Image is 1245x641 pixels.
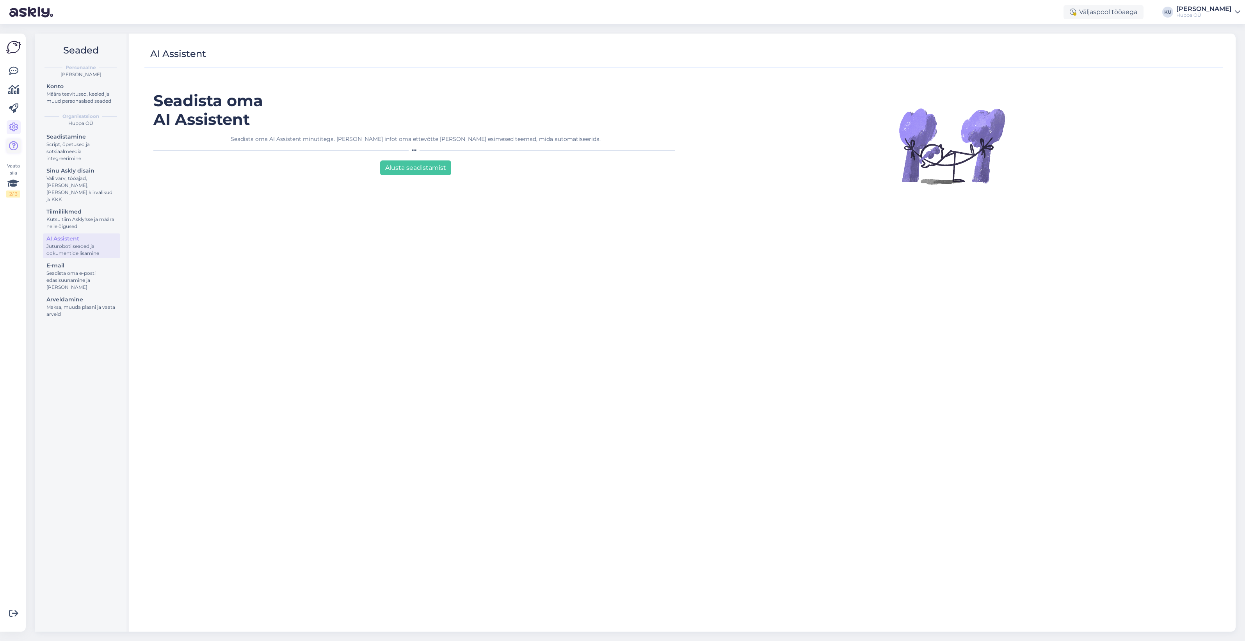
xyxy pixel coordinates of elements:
[43,81,120,106] a: KontoMäära teavitused, keeled ja muud personaalsed seaded
[1064,5,1144,19] div: Väljaspool tööaega
[1176,6,1240,18] a: [PERSON_NAME]Huppa OÜ
[46,304,117,318] div: Maksa, muuda plaani ja vaata arveid
[62,113,99,120] b: Organisatsioon
[43,166,120,204] a: Sinu Askly disainVali värv, tööajad, [PERSON_NAME], [PERSON_NAME] kiirvalikud ja KKK
[46,270,117,291] div: Seadista oma e-posti edasisuunamine ja [PERSON_NAME]
[43,132,120,163] a: SeadistamineScript, õpetused ja sotsiaalmeedia integreerimine
[150,46,206,61] div: AI Assistent
[46,82,117,91] div: Konto
[46,141,117,162] div: Script, õpetused ja sotsiaalmeedia integreerimine
[46,175,117,203] div: Vali värv, tööajad, [PERSON_NAME], [PERSON_NAME] kiirvalikud ja KKK
[46,243,117,257] div: Juturoboti seaded ja dokumentide lisamine
[41,43,120,58] h2: Seaded
[46,235,117,243] div: AI Assistent
[6,191,20,198] div: 2 / 3
[46,216,117,230] div: Kutsu tiim Askly'sse ja määra neile õigused
[41,120,120,127] div: Huppa OÜ
[153,135,678,143] div: Seadista oma AI Assistent minutitega. [PERSON_NAME] infot oma ettevõtte [PERSON_NAME] esimesed te...
[1162,7,1173,18] div: KU
[43,207,120,231] a: TiimiliikmedKutsu tiim Askly'sse ja määra neile õigused
[43,294,120,319] a: ArveldamineMaksa, muuda plaani ja vaata arveid
[1176,12,1232,18] div: Huppa OÜ
[43,233,120,258] a: AI AssistentJuturoboti seaded ja dokumentide lisamine
[897,91,1007,201] img: Illustration
[46,262,117,270] div: E-mail
[41,71,120,78] div: [PERSON_NAME]
[6,162,20,198] div: Vaata siia
[46,208,117,216] div: Tiimiliikmed
[66,64,96,71] b: Personaalne
[46,167,117,175] div: Sinu Askly disain
[46,133,117,141] div: Seadistamine
[6,40,21,55] img: Askly Logo
[46,91,117,105] div: Määra teavitused, keeled ja muud personaalsed seaded
[153,91,678,129] h1: Seadista oma AI Assistent
[1176,6,1232,12] div: [PERSON_NAME]
[380,160,451,175] button: Alusta seadistamist
[46,296,117,304] div: Arveldamine
[43,260,120,292] a: E-mailSeadista oma e-posti edasisuunamine ja [PERSON_NAME]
